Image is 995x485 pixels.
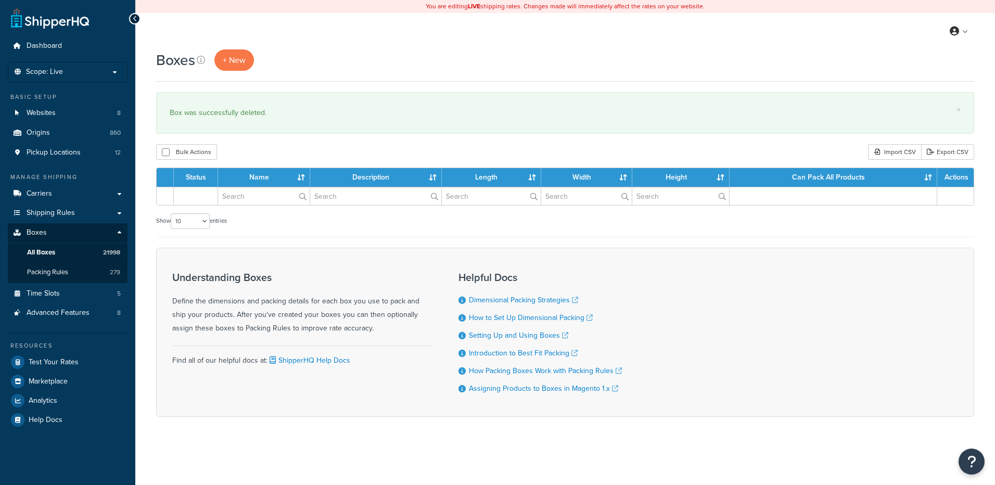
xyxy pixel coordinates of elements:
[8,263,127,282] a: Packing Rules 279
[310,187,441,205] input: Search
[29,416,62,425] span: Help Docs
[174,168,218,187] th: Status
[8,243,127,262] a: All Boxes 21998
[541,168,633,187] th: Width
[921,144,974,160] a: Export CSV
[8,143,127,162] li: Pickup Locations
[110,268,120,277] span: 279
[730,168,937,187] th: Can Pack All Products
[8,391,127,410] a: Analytics
[117,289,121,298] span: 5
[8,303,127,323] a: Advanced Features 8
[27,109,56,118] span: Websites
[214,49,254,71] a: + New
[632,168,730,187] th: Height
[541,187,632,205] input: Search
[156,144,217,160] button: Bulk Actions
[218,168,310,187] th: Name
[8,303,127,323] li: Advanced Features
[8,243,127,262] li: All Boxes
[26,68,63,76] span: Scope: Live
[8,104,127,123] a: Websites 8
[29,377,68,386] span: Marketplace
[8,36,127,56] a: Dashboard
[8,284,127,303] a: Time Slots 5
[115,148,121,157] span: 12
[156,50,195,70] h1: Boxes
[171,213,210,229] select: Showentries
[8,203,127,223] a: Shipping Rules
[8,263,127,282] li: Packing Rules
[8,223,127,283] li: Boxes
[8,123,127,143] a: Origins 860
[458,272,622,283] h3: Helpful Docs
[632,187,729,205] input: Search
[103,248,120,257] span: 21998
[8,104,127,123] li: Websites
[267,355,350,366] a: ShipperHQ Help Docs
[442,168,541,187] th: Length
[469,365,622,376] a: How Packing Boxes Work with Packing Rules
[29,397,57,405] span: Analytics
[469,312,593,323] a: How to Set Up Dimensional Packing
[170,106,961,120] div: Box was successfully deleted.
[27,42,62,50] span: Dashboard
[442,187,541,205] input: Search
[8,123,127,143] li: Origins
[8,173,127,182] div: Manage Shipping
[8,284,127,303] li: Time Slots
[8,372,127,391] a: Marketplace
[110,129,121,137] span: 860
[156,213,227,229] label: Show entries
[218,187,310,205] input: Search
[27,289,60,298] span: Time Slots
[27,209,75,218] span: Shipping Rules
[27,129,50,137] span: Origins
[8,341,127,350] div: Resources
[469,348,578,359] a: Introduction to Best Fit Packing
[27,148,81,157] span: Pickup Locations
[11,8,89,29] a: ShipperHQ Home
[8,223,127,242] a: Boxes
[29,358,79,367] span: Test Your Rates
[172,272,432,283] h3: Understanding Boxes
[468,2,480,11] b: LIVE
[959,449,985,475] button: Open Resource Center
[8,93,127,101] div: Basic Setup
[868,144,921,160] div: Import CSV
[310,168,442,187] th: Description
[469,383,618,394] a: Assigning Products to Boxes in Magento 1.x
[117,109,121,118] span: 8
[937,168,974,187] th: Actions
[172,272,432,335] div: Define the dimensions and packing details for each box you use to pack and ship your products. Af...
[8,411,127,429] a: Help Docs
[469,295,578,305] a: Dimensional Packing Strategies
[956,106,961,114] a: ×
[117,309,121,317] span: 8
[8,143,127,162] a: Pickup Locations 12
[27,189,52,198] span: Carriers
[469,330,568,341] a: Setting Up and Using Boxes
[27,228,47,237] span: Boxes
[172,346,432,367] div: Find all of our helpful docs at:
[27,268,68,277] span: Packing Rules
[27,248,55,257] span: All Boxes
[8,353,127,372] a: Test Your Rates
[223,54,246,66] span: + New
[8,184,127,203] a: Carriers
[27,309,90,317] span: Advanced Features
